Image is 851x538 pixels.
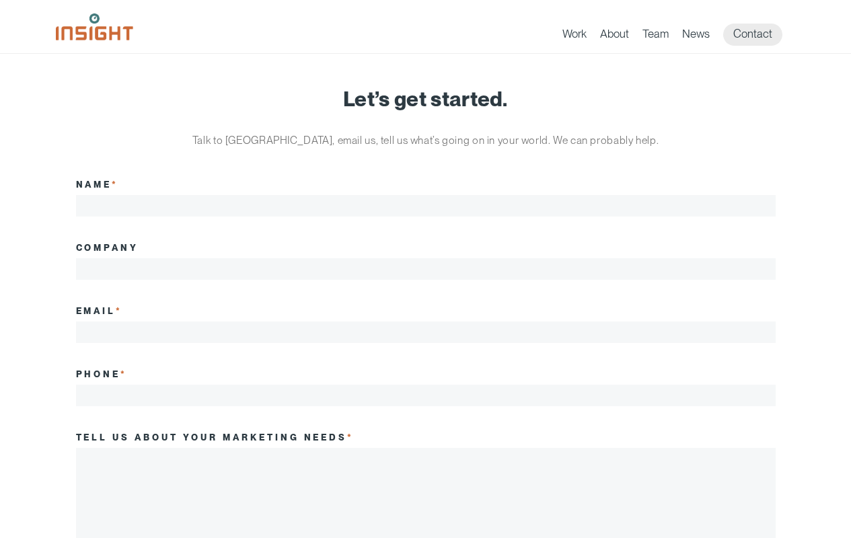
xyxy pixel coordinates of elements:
[600,27,629,46] a: About
[76,369,128,379] label: Phone
[562,24,796,46] nav: primary navigation menu
[642,27,669,46] a: Team
[174,130,678,151] p: Talk to [GEOGRAPHIC_DATA], email us, tell us what’s going on in your world. We can probably help.
[56,13,133,40] img: Insight Marketing Design
[562,27,587,46] a: Work
[76,179,119,190] label: Name
[723,24,782,46] a: Contact
[682,27,710,46] a: News
[76,242,139,253] label: Company
[76,305,123,316] label: Email
[76,87,776,110] h1: Let’s get started.
[76,432,355,443] label: Tell us about your marketing needs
